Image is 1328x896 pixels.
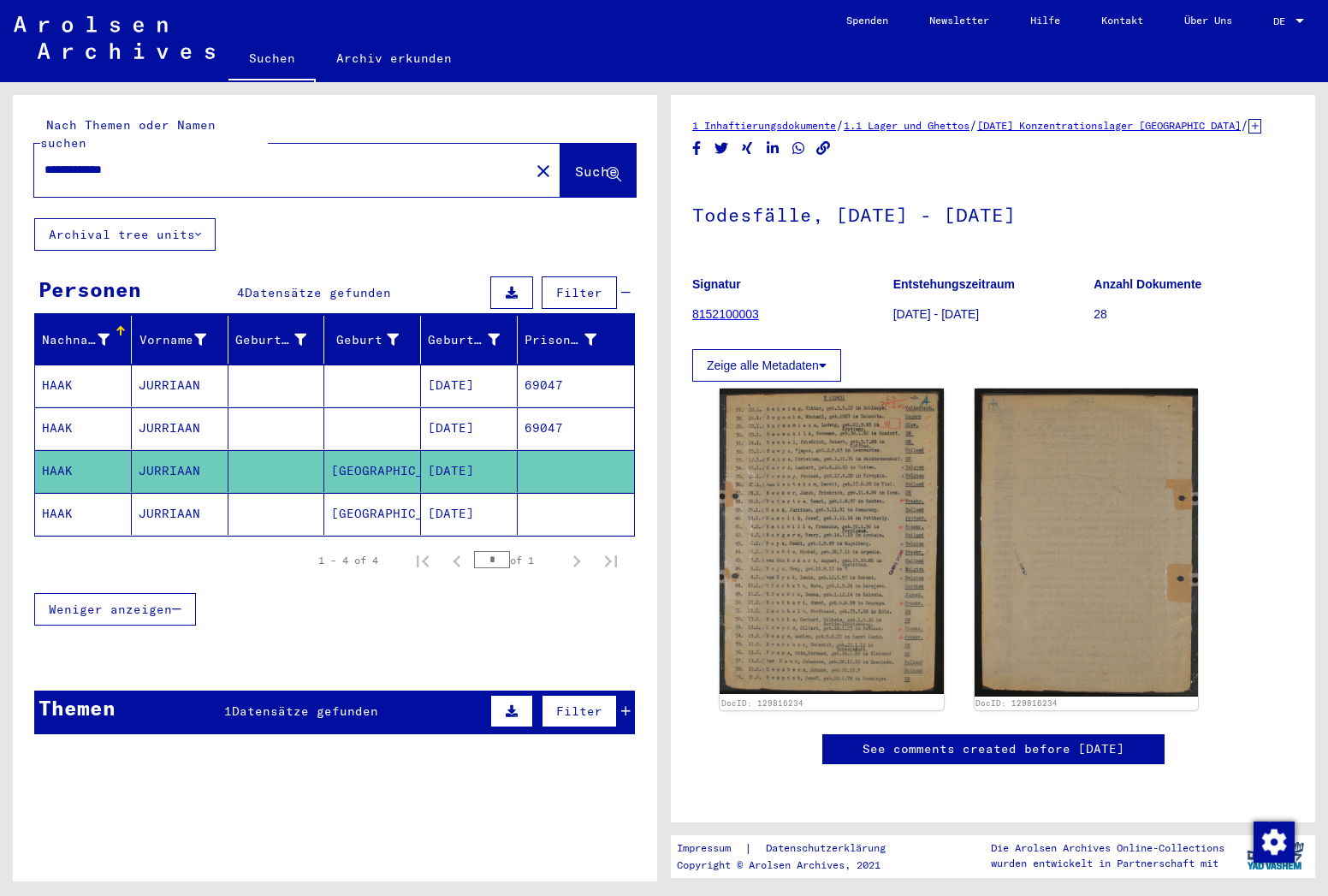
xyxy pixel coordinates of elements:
[49,602,172,617] span: Weniger anzeigen
[542,695,617,727] button: Filter
[132,493,228,535] mat-cell: JURRIAAN
[1094,277,1201,291] b: Anzahl Dokumente
[991,856,1224,871] p: wurden entwickelt in Partnerschaft mit
[421,450,518,492] mat-cell: [DATE]
[237,285,245,300] span: 4
[224,703,232,719] span: 1
[533,161,554,181] mat-icon: close
[677,857,906,873] p: Copyright © Arolsen Archives, 2021
[132,316,228,364] mat-header-cell: Vorname
[738,138,756,159] button: Share on Xing
[440,543,474,578] button: Previous page
[677,840,744,857] a: Impressum
[42,326,131,353] div: Nachname
[39,274,141,305] div: Personen
[556,285,602,300] span: Filter
[1241,117,1248,133] span: /
[14,16,215,59] img: Arolsen_neg.svg
[428,326,521,353] div: Geburtsdatum
[35,493,132,535] mat-cell: HAAK
[132,407,228,449] mat-cell: JURRIAAN
[228,38,316,82] a: Suchen
[331,326,420,353] div: Geburt‏
[474,552,560,568] div: of 1
[235,331,307,349] div: Geburtsname
[406,543,440,578] button: First page
[692,277,741,291] b: Signatur
[542,276,617,309] button: Filter
[35,407,132,449] mat-cell: HAAK
[815,138,833,159] button: Copy link
[560,144,636,197] button: Suche
[42,331,110,349] div: Nachname
[428,331,500,349] div: Geburtsdatum
[525,331,596,349] div: Prisoner #
[677,840,906,857] div: |
[324,450,421,492] mat-cell: [GEOGRAPHIC_DATA]
[1273,15,1292,27] span: DE
[421,407,518,449] mat-cell: [DATE]
[324,316,421,364] mat-header-cell: Geburt‏
[245,285,391,300] span: Datensätze gefunden
[692,307,759,321] a: 8152100003
[752,840,906,857] a: Datenschutzerklärung
[764,138,782,159] button: Share on LinkedIn
[893,306,1094,323] p: [DATE] - [DATE]
[1243,834,1307,877] img: yv_logo.png
[526,153,560,187] button: Clear
[139,331,206,349] div: Vorname
[969,117,977,133] span: /
[232,703,378,719] span: Datensätze gefunden
[525,326,618,353] div: Prisoner #
[228,316,325,364] mat-header-cell: Geburtsname
[692,119,836,132] a: 1 Inhaftierungsdokumente
[844,119,969,132] a: 1.1 Lager und Ghettos
[235,326,329,353] div: Geburtsname
[35,450,132,492] mat-cell: HAAK
[331,331,399,349] div: Geburt‏
[991,840,1224,856] p: Die Arolsen Archives Online-Collections
[977,119,1241,132] a: [DATE] Konzentrationslager [GEOGRAPHIC_DATA]
[688,138,706,159] button: Share on Facebook
[324,493,421,535] mat-cell: [GEOGRAPHIC_DATA]
[713,138,731,159] button: Share on Twitter
[863,740,1124,758] a: See comments created before [DATE]
[575,163,618,180] span: Suche
[132,450,228,492] mat-cell: JURRIAAN
[518,407,634,449] mat-cell: 69047
[975,389,1199,696] img: 002.jpg
[975,698,1058,708] a: DocID: 129816234
[518,365,634,406] mat-cell: 69047
[421,365,518,406] mat-cell: [DATE]
[893,277,1015,291] b: Entstehungszeitraum
[594,543,628,578] button: Last page
[421,316,518,364] mat-header-cell: Geburtsdatum
[132,365,228,406] mat-cell: JURRIAAN
[318,553,378,568] div: 1 – 4 of 4
[421,493,518,535] mat-cell: [DATE]
[40,117,216,151] mat-label: Nach Themen oder Namen suchen
[518,316,634,364] mat-header-cell: Prisoner #
[790,138,808,159] button: Share on WhatsApp
[316,38,472,79] a: Archiv erkunden
[34,218,216,251] button: Archival tree units
[1254,822,1295,863] img: Zustimmung ändern
[836,117,844,133] span: /
[556,703,602,719] span: Filter
[692,175,1294,251] h1: Todesfälle, [DATE] - [DATE]
[35,316,132,364] mat-header-cell: Nachname
[139,326,228,353] div: Vorname
[720,389,944,693] img: 001.jpg
[35,365,132,406] mat-cell: HAAK
[34,593,196,626] button: Weniger anzeigen
[560,543,594,578] button: Next page
[721,698,803,708] a: DocID: 129816234
[39,692,116,723] div: Themen
[692,349,841,382] button: Zeige alle Metadaten
[1094,306,1294,323] p: 28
